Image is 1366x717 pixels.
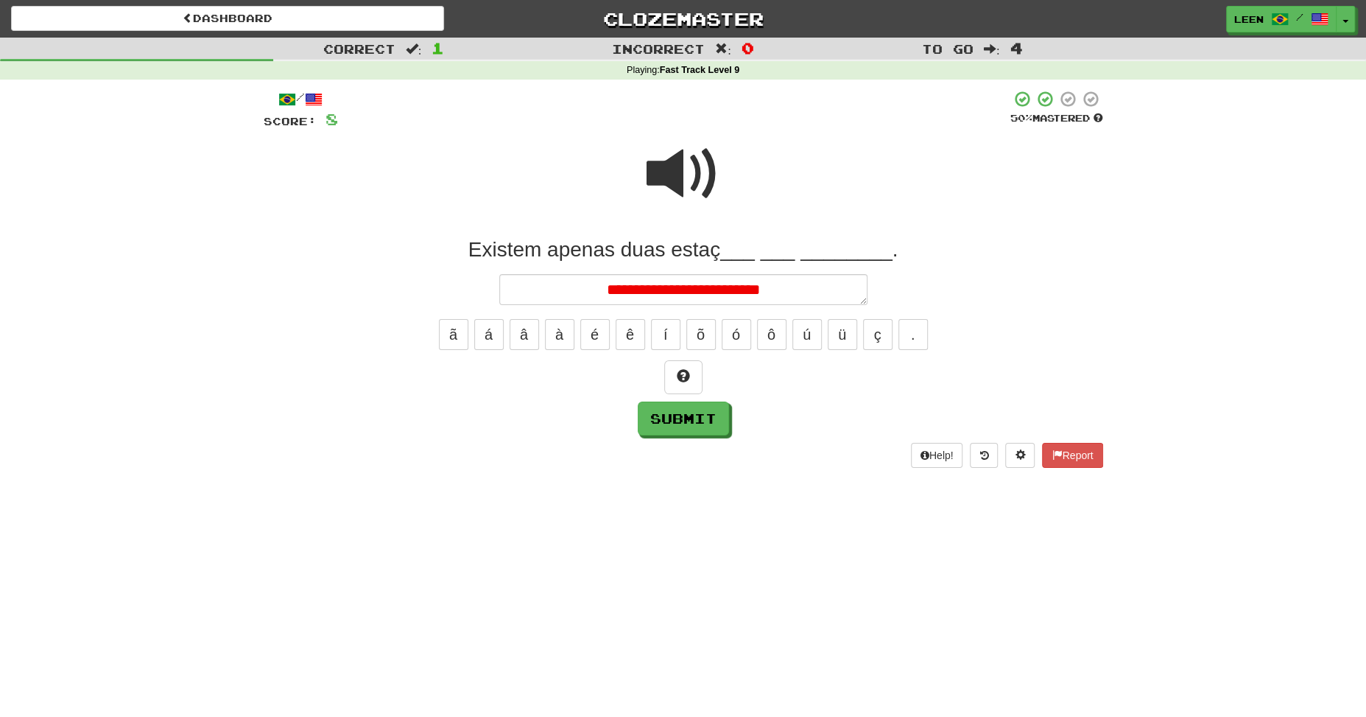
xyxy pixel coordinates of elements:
span: 50 % [1010,112,1032,124]
button: à [545,319,574,350]
a: Clozemaster [466,6,899,32]
span: / [1296,12,1303,22]
button: é [580,319,610,350]
span: leen [1234,13,1264,26]
span: : [984,43,1000,55]
div: Existem apenas duas estaç___ ___ ________. [264,237,1103,263]
span: : [406,43,422,55]
span: Incorrect [612,41,705,56]
strong: Fast Track Level 9 [660,65,740,75]
span: 4 [1010,39,1022,57]
span: Score: [264,115,317,127]
button: â [510,319,539,350]
span: 1 [432,39,444,57]
button: Round history (alt+y) [970,443,998,468]
button: Hint! [664,360,703,394]
button: ã [439,319,468,350]
button: á [474,319,504,350]
span: To go [922,41,974,56]
button: . [898,319,928,350]
span: 0 [742,39,754,57]
span: Correct [323,41,395,56]
button: ó [722,319,751,350]
button: ê [616,319,645,350]
button: ô [757,319,786,350]
button: Submit [638,402,729,436]
a: leen / [1226,6,1337,32]
div: Mastered [1010,112,1103,125]
button: ç [863,319,893,350]
button: Report [1042,443,1102,468]
span: 8 [325,110,338,128]
button: õ [686,319,716,350]
button: Help! [911,443,963,468]
a: Dashboard [11,6,444,31]
div: / [264,90,338,108]
button: ü [828,319,857,350]
span: : [715,43,731,55]
button: ú [792,319,822,350]
button: í [651,319,680,350]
